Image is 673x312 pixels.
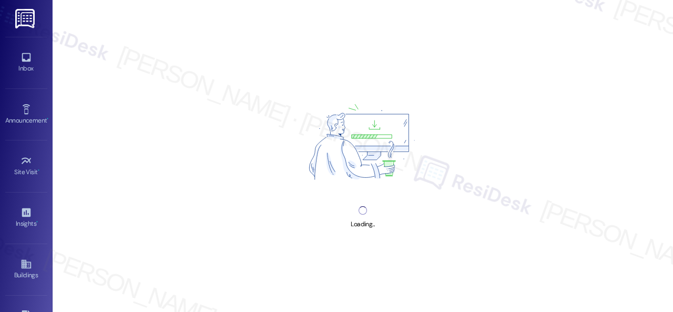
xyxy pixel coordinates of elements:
a: Inbox [5,48,47,77]
a: Insights • [5,204,47,232]
span: • [38,167,39,174]
span: • [47,115,48,123]
div: Loading... [351,219,374,230]
a: Site Visit • [5,152,47,180]
a: Buildings [5,255,47,284]
img: ResiDesk Logo [15,9,37,28]
span: • [36,218,38,226]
